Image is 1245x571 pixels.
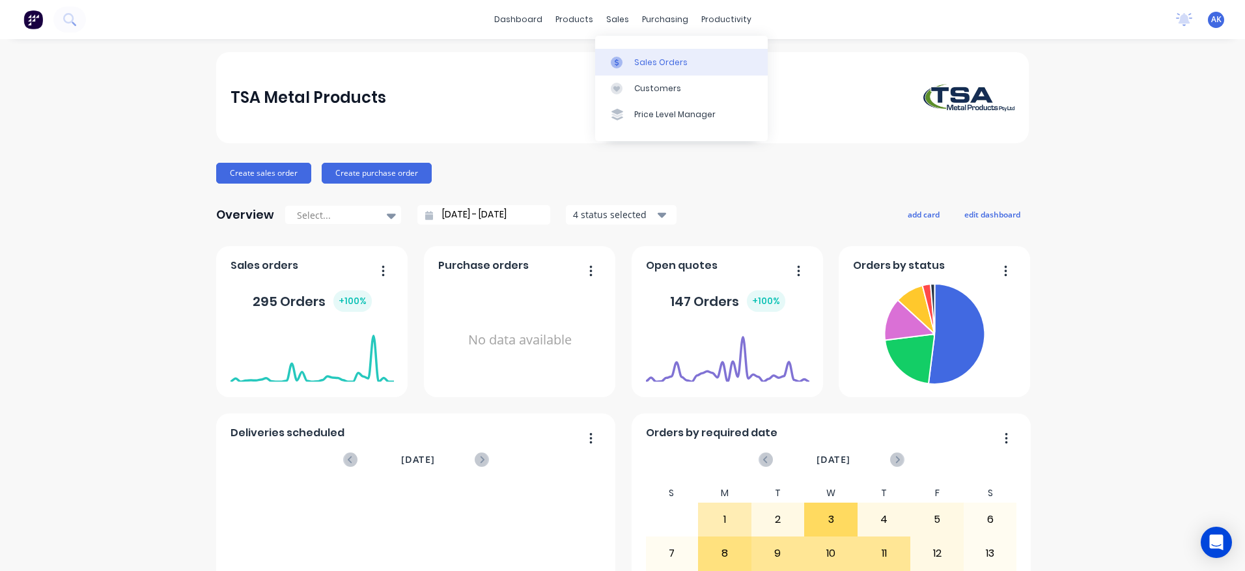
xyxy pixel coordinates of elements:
[1211,14,1222,25] span: AK
[956,206,1029,223] button: edit dashboard
[747,290,785,312] div: + 100 %
[634,109,716,120] div: Price Level Manager
[964,503,1016,536] div: 6
[805,537,857,570] div: 10
[322,163,432,184] button: Create purchase order
[438,279,602,402] div: No data available
[858,484,911,503] div: T
[699,537,751,570] div: 8
[216,163,311,184] button: Create sales order
[573,208,655,221] div: 4 status selected
[566,205,677,225] button: 4 status selected
[231,85,386,111] div: TSA Metal Products
[899,206,948,223] button: add card
[438,258,529,273] span: Purchase orders
[752,537,804,570] div: 9
[752,503,804,536] div: 2
[695,10,758,29] div: productivity
[805,503,857,536] div: 3
[853,258,945,273] span: Orders by status
[670,290,785,312] div: 147 Orders
[646,425,777,441] span: Orders by required date
[216,202,274,228] div: Overview
[595,102,768,128] a: Price Level Manager
[600,10,636,29] div: sales
[911,537,963,570] div: 12
[231,258,298,273] span: Sales orders
[964,484,1017,503] div: S
[549,10,600,29] div: products
[488,10,549,29] a: dashboard
[751,484,805,503] div: T
[1201,527,1232,558] div: Open Intercom Messenger
[923,84,1014,111] img: TSA Metal Products
[636,10,695,29] div: purchasing
[645,484,699,503] div: S
[595,49,768,75] a: Sales Orders
[858,503,910,536] div: 4
[964,537,1016,570] div: 13
[698,484,751,503] div: M
[253,290,372,312] div: 295 Orders
[401,453,435,467] span: [DATE]
[634,57,688,68] div: Sales Orders
[699,503,751,536] div: 1
[910,484,964,503] div: F
[804,484,858,503] div: W
[817,453,850,467] span: [DATE]
[333,290,372,312] div: + 100 %
[595,76,768,102] a: Customers
[646,537,698,570] div: 7
[911,503,963,536] div: 5
[634,83,681,94] div: Customers
[23,10,43,29] img: Factory
[646,258,718,273] span: Open quotes
[858,537,910,570] div: 11
[231,425,344,441] span: Deliveries scheduled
